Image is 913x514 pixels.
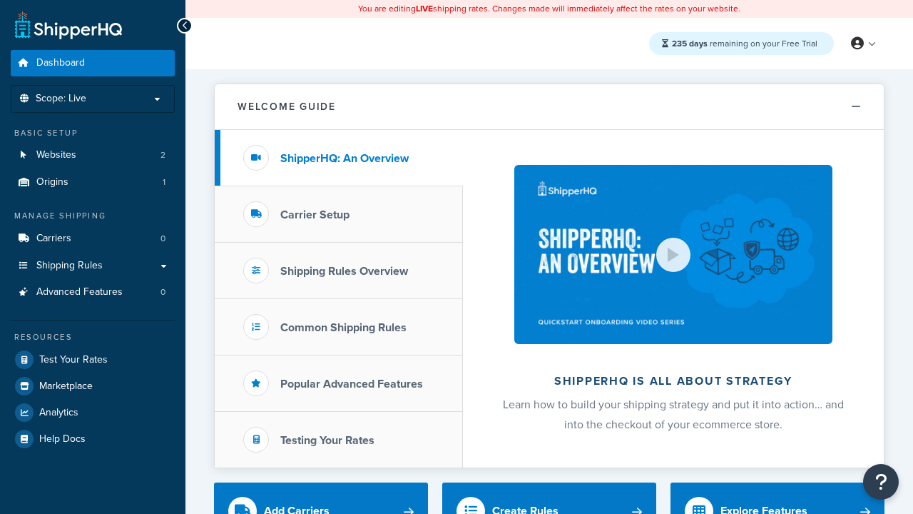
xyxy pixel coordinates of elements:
[280,321,407,334] h3: Common Shipping Rules
[11,253,175,279] a: Shipping Rules
[11,331,175,343] div: Resources
[160,233,165,245] span: 0
[11,169,175,196] li: Origins
[863,464,899,500] button: Open Resource Center
[36,233,71,245] span: Carriers
[36,286,123,298] span: Advanced Features
[36,260,103,272] span: Shipping Rules
[11,127,175,139] div: Basic Setup
[36,93,86,105] span: Scope: Live
[11,210,175,222] div: Manage Shipping
[160,149,165,161] span: 2
[11,226,175,252] li: Carriers
[215,84,884,130] button: Welcome Guide
[36,176,68,188] span: Origins
[160,286,165,298] span: 0
[39,381,93,393] span: Marketplace
[11,226,175,252] a: Carriers0
[36,149,76,161] span: Websites
[280,378,423,390] h3: Popular Advanced Features
[11,373,175,399] a: Marketplace
[36,57,85,69] span: Dashboard
[11,50,175,76] a: Dashboard
[11,169,175,196] a: Origins1
[672,37,817,50] span: remaining on your Free Trial
[672,37,708,50] strong: 235 days
[39,354,108,366] span: Test Your Rates
[503,396,844,433] span: Learn how to build your shipping strategy and put it into action… and into the checkout of your e...
[280,152,409,165] h3: ShipperHQ: An Overview
[11,279,175,306] a: Advanced Features0
[501,375,846,388] h2: ShipperHQ is all about strategy
[11,426,175,452] a: Help Docs
[11,400,175,425] a: Analytics
[39,433,86,445] span: Help Docs
[280,434,374,447] h3: Testing Your Rates
[11,347,175,373] a: Test Your Rates
[280,208,350,221] h3: Carrier Setup
[163,176,165,188] span: 1
[280,265,408,278] h3: Shipping Rules Overview
[11,142,175,168] a: Websites2
[238,101,336,112] h2: Welcome Guide
[514,165,832,344] img: ShipperHQ is all about strategy
[39,407,78,419] span: Analytics
[416,2,433,15] b: LIVE
[11,142,175,168] li: Websites
[11,279,175,306] li: Advanced Features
